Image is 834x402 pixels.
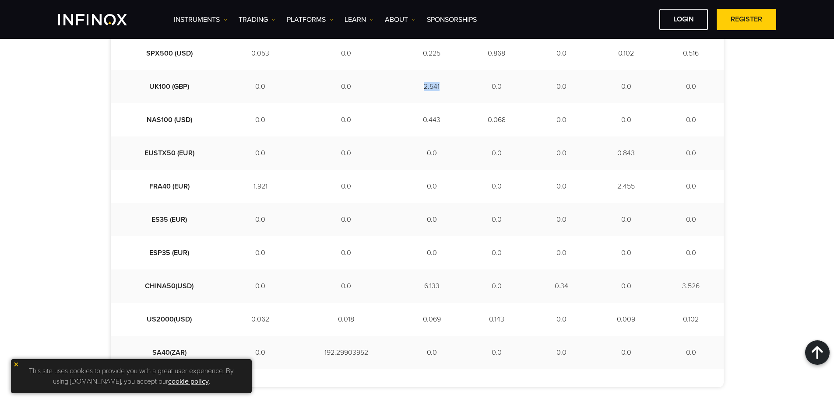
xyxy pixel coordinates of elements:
[239,14,276,25] a: TRADING
[399,336,464,369] td: 0.0
[399,269,464,303] td: 6.133
[529,103,594,136] td: 0.0
[594,236,658,269] td: 0.0
[658,37,723,70] td: 0.516
[293,336,400,369] td: 192.29903952
[111,37,228,70] td: SPX500 (USD)
[594,103,658,136] td: 0.0
[658,203,723,236] td: 0.0
[529,70,594,103] td: 0.0
[464,70,529,103] td: 0.0
[293,203,400,236] td: 0.0
[464,203,529,236] td: 0.0
[399,136,464,170] td: 0.0
[464,236,529,269] td: 0.0
[228,236,293,269] td: 0.0
[228,37,293,70] td: 0.053
[658,103,723,136] td: 0.0
[111,103,228,136] td: NAS100 (USD)
[58,14,148,25] a: INFINOX Logo
[228,303,293,336] td: 0.062
[228,136,293,170] td: 0.0
[464,37,529,70] td: 0.868
[529,236,594,269] td: 0.0
[111,70,228,103] td: UK100 (GBP)
[111,303,228,336] td: US2000(USD)
[594,269,658,303] td: 0.0
[464,136,529,170] td: 0.0
[293,103,400,136] td: 0.0
[464,269,529,303] td: 0.0
[293,269,400,303] td: 0.0
[111,336,228,369] td: SA40(ZAR)
[427,14,477,25] a: SPONSORSHIPS
[529,303,594,336] td: 0.0
[594,170,658,203] td: 2.455
[464,303,529,336] td: 0.143
[399,70,464,103] td: 2.541
[228,103,293,136] td: 0.0
[658,236,723,269] td: 0.0
[594,136,658,170] td: 0.843
[293,136,400,170] td: 0.0
[594,203,658,236] td: 0.0
[399,170,464,203] td: 0.0
[529,170,594,203] td: 0.0
[385,14,416,25] a: ABOUT
[399,236,464,269] td: 0.0
[174,14,228,25] a: Instruments
[399,203,464,236] td: 0.0
[399,303,464,336] td: 0.069
[111,236,228,269] td: ESP35 (EUR)
[658,269,723,303] td: 3.526
[345,14,374,25] a: Learn
[293,37,400,70] td: 0.0
[529,336,594,369] td: 0.0
[111,170,228,203] td: FRA40 (EUR)
[594,303,658,336] td: 0.009
[658,70,723,103] td: 0.0
[293,70,400,103] td: 0.0
[658,303,723,336] td: 0.102
[399,37,464,70] td: 0.225
[529,136,594,170] td: 0.0
[228,203,293,236] td: 0.0
[168,377,209,386] a: cookie policy
[111,269,228,303] td: CHINA50(USD)
[287,14,334,25] a: PLATFORMS
[399,103,464,136] td: 0.443
[594,70,658,103] td: 0.0
[594,336,658,369] td: 0.0
[464,170,529,203] td: 0.0
[464,336,529,369] td: 0.0
[594,37,658,70] td: 0.102
[111,203,228,236] td: ES35 (EUR)
[111,136,228,170] td: EUSTX50 (EUR)
[717,9,776,30] a: REGISTER
[228,269,293,303] td: 0.0
[228,70,293,103] td: 0.0
[228,170,293,203] td: 1.921
[13,361,19,367] img: yellow close icon
[659,9,708,30] a: LOGIN
[529,269,594,303] td: 0.34
[658,170,723,203] td: 0.0
[228,336,293,369] td: 0.0
[464,103,529,136] td: 0.068
[529,203,594,236] td: 0.0
[293,236,400,269] td: 0.0
[15,364,247,389] p: This site uses cookies to provide you with a great user experience. By using [DOMAIN_NAME], you a...
[293,303,400,336] td: 0.018
[529,37,594,70] td: 0.0
[658,336,723,369] td: 0.0
[658,136,723,170] td: 0.0
[293,170,400,203] td: 0.0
